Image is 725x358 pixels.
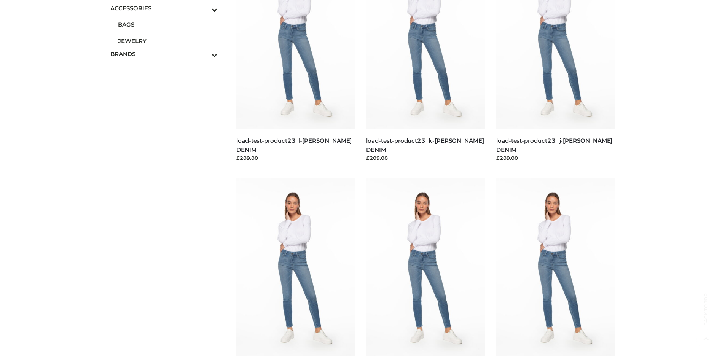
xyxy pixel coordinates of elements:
a: load-test-product23_j-[PERSON_NAME] DENIM [496,137,612,153]
span: Back to top [696,307,715,326]
button: Toggle Submenu [191,46,217,62]
div: £209.00 [366,154,485,162]
a: JEWELRY [118,33,218,49]
a: BAGS [118,16,218,33]
span: ACCESSORIES [110,4,218,13]
div: £209.00 [236,154,355,162]
span: BRANDS [110,49,218,58]
span: BAGS [118,20,218,29]
a: load-test-product23_l-[PERSON_NAME] DENIM [236,137,352,153]
span: JEWELRY [118,37,218,45]
a: BRANDSToggle Submenu [110,46,218,62]
div: £209.00 [496,154,615,162]
a: load-test-product23_k-[PERSON_NAME] DENIM [366,137,484,153]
